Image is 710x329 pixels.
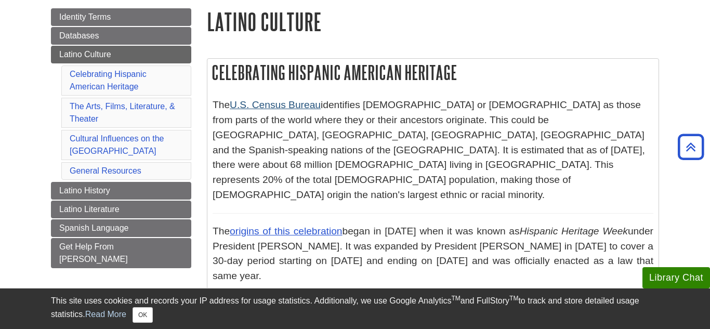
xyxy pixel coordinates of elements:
button: Close [133,307,153,323]
span: Identity Terms [59,12,111,21]
span: Databases [59,31,99,40]
a: The Arts, Films, Literature, & Theater [70,102,175,123]
span: Spanish Language [59,223,128,232]
a: Celebrating Hispanic American Heritage [70,70,147,91]
a: Cultural Influences on the [GEOGRAPHIC_DATA] [70,134,164,155]
a: Get Help From [PERSON_NAME] [51,238,191,268]
a: Latino Culture [51,46,191,63]
sup: TM [451,295,460,302]
a: Back to Top [674,140,707,154]
h1: Latino Culture [207,8,659,35]
span: Latino Literature [59,205,120,214]
a: Latino History [51,182,191,200]
a: origins of this celebration [230,226,342,236]
span: Latino Culture [59,50,111,59]
a: General Resources [70,166,141,175]
a: Spanish Language [51,219,191,237]
p: The identifies [DEMOGRAPHIC_DATA] or [DEMOGRAPHIC_DATA] as those from parts of the world where th... [213,98,653,203]
div: Guide Page Menu [51,8,191,268]
button: Library Chat [642,267,710,288]
h2: Celebrating Hispanic American Heritage [207,59,659,86]
a: U.S. Census Bureau [230,99,321,110]
span: Latino History [59,186,110,195]
a: Read More [85,310,126,319]
em: Hispanic Heritage Week [520,226,628,236]
span: Get Help From [PERSON_NAME] [59,242,128,264]
a: Identity Terms [51,8,191,26]
p: The began in [DATE] when it was known as under President [PERSON_NAME]. It was expanded by Presid... [213,224,653,284]
sup: TM [509,295,518,302]
a: Latino Literature [51,201,191,218]
a: Databases [51,27,191,45]
div: This site uses cookies and records your IP address for usage statistics. Additionally, we use Goo... [51,295,659,323]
